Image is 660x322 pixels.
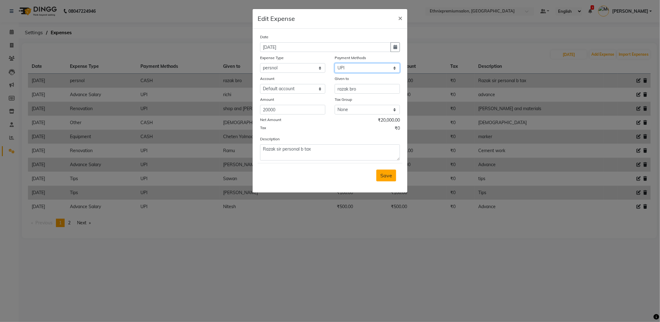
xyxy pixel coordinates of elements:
label: Description [260,136,280,142]
span: ₹20,000.00 [378,117,400,125]
button: Close [393,9,407,26]
input: Given to [335,84,400,94]
input: Amount [260,105,325,114]
label: Net Amount [260,117,281,123]
label: Account [260,76,274,82]
label: Tax Group [335,97,352,102]
label: Date [260,34,268,40]
button: Save [376,170,396,181]
label: Given to [335,76,349,82]
span: Save [380,172,392,179]
span: ₹0 [395,125,400,133]
span: × [398,13,402,22]
label: Tax [260,125,266,131]
h5: Edit Expense [258,14,295,23]
label: Amount [260,97,274,102]
label: Payment Methods [335,55,366,61]
label: Expense Type [260,55,284,61]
